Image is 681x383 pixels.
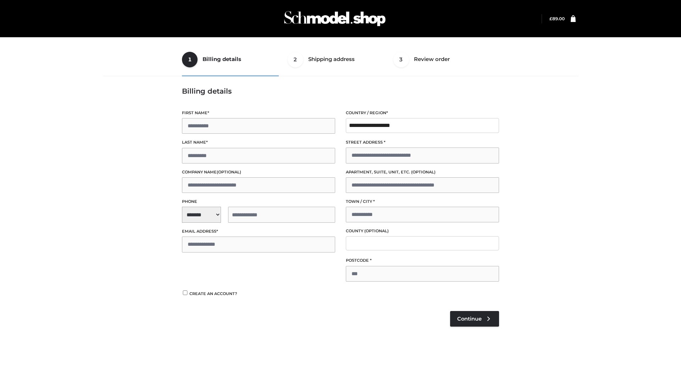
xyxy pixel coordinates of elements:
[450,311,499,327] a: Continue
[182,139,335,146] label: Last name
[549,16,565,21] bdi: 89.00
[346,198,499,205] label: Town / City
[346,169,499,176] label: Apartment, suite, unit, etc.
[346,110,499,116] label: Country / Region
[282,5,388,33] img: Schmodel Admin 964
[182,290,188,295] input: Create an account?
[346,228,499,234] label: County
[217,170,241,174] span: (optional)
[549,16,565,21] a: £89.00
[182,198,335,205] label: Phone
[364,228,389,233] span: (optional)
[182,87,499,95] h3: Billing details
[549,16,552,21] span: £
[182,169,335,176] label: Company name
[182,228,335,235] label: Email address
[346,139,499,146] label: Street address
[189,291,237,296] span: Create an account?
[182,110,335,116] label: First name
[411,170,436,174] span: (optional)
[457,316,482,322] span: Continue
[346,257,499,264] label: Postcode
